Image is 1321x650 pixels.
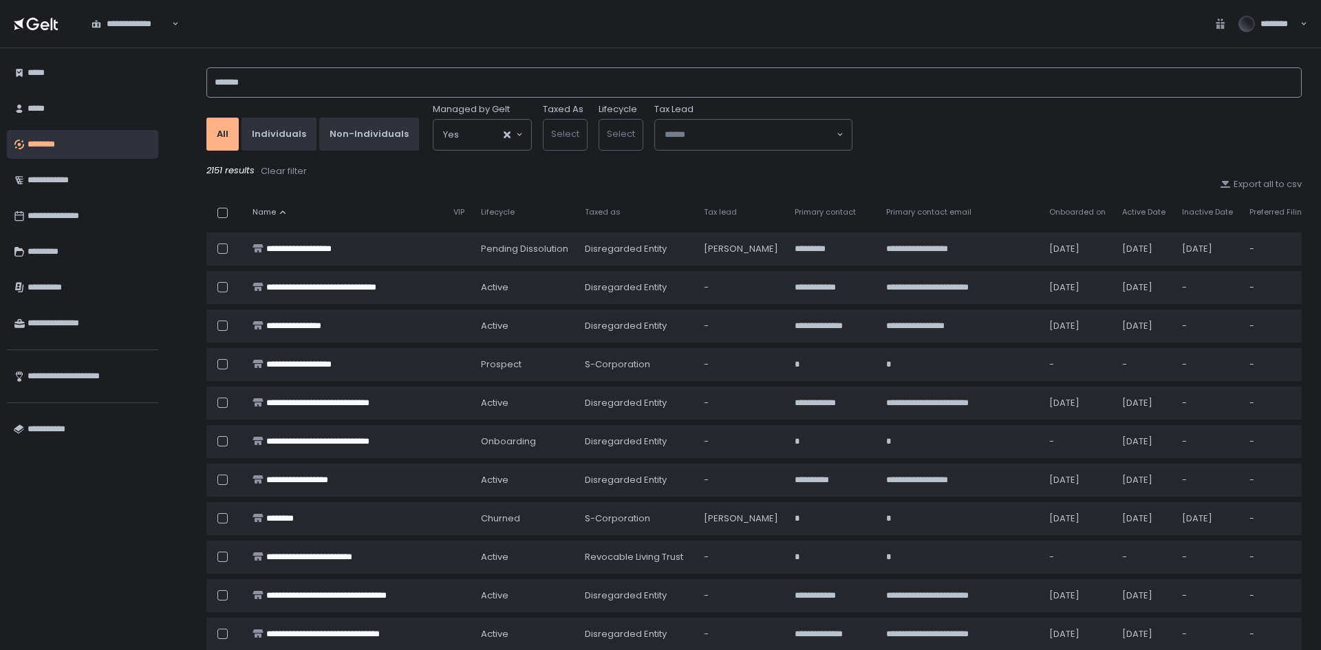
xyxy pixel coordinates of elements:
div: - [704,628,778,640]
span: active [481,320,508,332]
div: - [1182,551,1233,563]
div: [DATE] [1049,512,1106,525]
span: Yes [443,128,459,142]
span: active [481,589,508,602]
div: Search for option [83,10,179,39]
div: - [704,551,778,563]
div: - [1249,628,1307,640]
button: Clear Selected [504,131,511,138]
button: Export all to csv [1220,178,1302,191]
input: Search for option [459,128,502,142]
button: All [206,118,239,151]
div: Clear filter [261,165,307,177]
div: All [217,128,228,140]
div: [DATE] [1122,243,1166,255]
span: active [481,474,508,486]
div: - [704,281,778,294]
div: Disregarded Entity [585,589,687,602]
div: Search for option [433,120,531,150]
div: [DATE] [1122,435,1166,448]
div: - [1249,474,1307,486]
div: [DATE] [1122,512,1166,525]
input: Search for option [170,17,171,31]
div: [DATE] [1122,474,1166,486]
div: - [704,435,778,448]
span: churned [481,512,520,525]
div: - [1049,551,1106,563]
div: [DATE] [1049,281,1106,294]
div: [DATE] [1049,320,1106,332]
div: - [1249,281,1307,294]
button: Non-Individuals [319,118,419,151]
div: [DATE] [1049,474,1106,486]
span: Select [551,127,579,140]
div: - [704,474,778,486]
span: onboarding [481,435,536,448]
div: [DATE] [1049,628,1106,640]
span: Preferred Filing [1249,207,1307,217]
span: Primary contact [795,207,856,217]
div: - [1249,358,1307,371]
span: Name [253,207,276,217]
span: active [481,628,508,640]
div: - [1182,474,1233,486]
button: Individuals [241,118,316,151]
span: Tax lead [704,207,737,217]
div: 2151 results [206,164,1302,178]
span: VIP [453,207,464,217]
div: - [704,589,778,602]
div: [DATE] [1122,281,1166,294]
div: - [1249,512,1307,525]
div: - [704,397,778,409]
div: - [1182,320,1233,332]
span: Tax Lead [654,103,694,116]
label: Lifecycle [599,103,637,116]
div: - [1249,243,1307,255]
div: - [1182,435,1233,448]
span: Onboarded on [1049,207,1106,217]
div: - [1122,551,1166,563]
div: - [1249,551,1307,563]
div: Disregarded Entity [585,320,687,332]
div: - [1249,320,1307,332]
div: Disregarded Entity [585,628,687,640]
button: Clear filter [260,164,308,178]
div: - [1049,358,1106,371]
span: Select [607,127,635,140]
div: S-Corporation [585,512,687,525]
div: Individuals [252,128,306,140]
div: - [704,358,778,371]
div: - [1249,397,1307,409]
div: Disregarded Entity [585,281,687,294]
div: - [704,320,778,332]
div: - [1182,589,1233,602]
div: - [1182,397,1233,409]
span: pending Dissolution [481,243,568,255]
span: Lifecycle [481,207,515,217]
div: Disregarded Entity [585,397,687,409]
div: [DATE] [1049,243,1106,255]
div: [DATE] [1122,589,1166,602]
div: [DATE] [1049,397,1106,409]
div: - [1049,435,1106,448]
div: - [1182,628,1233,640]
span: Inactive Date [1182,207,1233,217]
span: Active Date [1122,207,1166,217]
div: [DATE] [1182,243,1233,255]
div: [PERSON_NAME] [704,243,778,255]
div: [DATE] [1122,628,1166,640]
input: Search for option [665,128,835,142]
div: - [1182,281,1233,294]
div: [DATE] [1122,320,1166,332]
span: Taxed as [585,207,621,217]
div: [DATE] [1049,589,1106,602]
span: active [481,551,508,563]
span: active [481,281,508,294]
div: Revocable Living Trust [585,551,687,563]
div: S-Corporation [585,358,687,371]
div: Disregarded Entity [585,474,687,486]
div: Search for option [655,120,852,150]
div: [DATE] [1122,397,1166,409]
span: Managed by Gelt [433,103,510,116]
